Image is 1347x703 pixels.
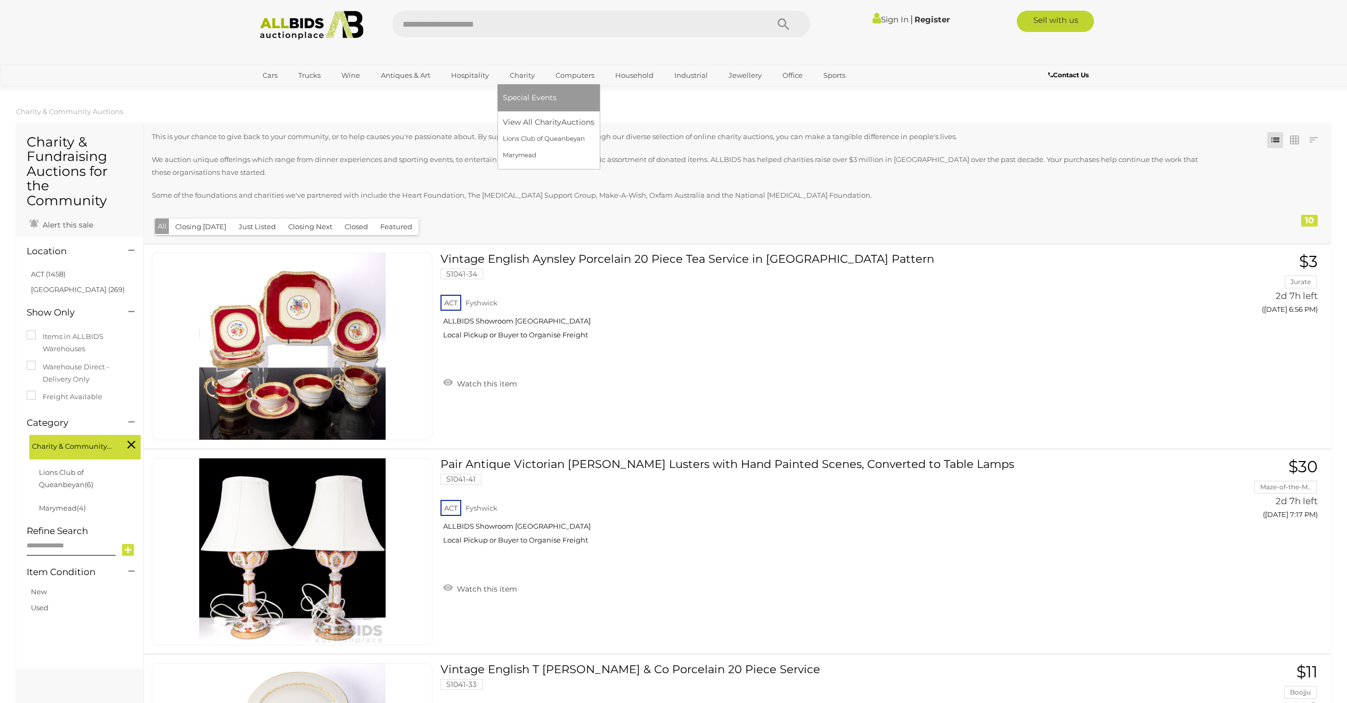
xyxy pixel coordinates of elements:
label: Items in ALLBIDS Warehouses [27,330,133,355]
p: This is your chance to give back to your community, or to help causes you're passionate about. By... [152,131,1218,143]
a: Charity & Community Auctions [16,107,123,116]
a: Household [608,67,660,84]
h4: Item Condition [27,567,112,577]
span: $11 [1296,662,1318,682]
h4: Category [27,418,112,428]
img: Allbids.com.au [254,11,370,40]
a: Lions Club of Queanbeyan(6) [39,468,93,489]
button: Closing Next [282,219,339,235]
a: New [31,587,47,596]
button: Closing [DATE] [169,219,233,235]
a: $3 Jurate 2d 7h left ([DATE] 6:56 PM) [1141,253,1321,319]
a: Jewellery [722,67,769,84]
a: Computers [549,67,601,84]
img: 51041-41a.jpg [199,458,386,645]
span: Watch this item [454,584,517,594]
h4: Refine Search [27,526,141,536]
a: Vintage English Aynsley Porcelain 20 Piece Tea Service in [GEOGRAPHIC_DATA] Pattern 51041-34 ACT ... [448,253,1125,348]
span: Alert this sale [40,220,93,230]
a: Marymead(4) [39,504,86,512]
span: | [910,13,913,25]
span: $3 [1299,252,1318,271]
a: Watch this item [440,580,520,596]
p: Some of the foundations and charities we've partnered with include the Heart Foundation, The [MED... [152,189,1218,201]
a: Cars [256,67,284,84]
a: $30 Maze-of-the-M.. 2d 7h left ([DATE] 7:17 PM) [1141,458,1321,524]
a: Pair Antique Victorian [PERSON_NAME] Lusters with Hand Painted Scenes, Converted to Table Lamps 5... [448,458,1125,553]
div: 10 [1301,215,1318,227]
a: ACT (1458) [31,270,66,278]
a: [GEOGRAPHIC_DATA] (269) [31,285,125,294]
a: Sign In [872,14,909,25]
span: (6) [85,480,93,489]
p: We auction unique offerings which range from dinner experiences and sporting events, to entertain... [152,153,1218,179]
b: Contact Us [1048,71,1089,79]
a: Hospitality [444,67,496,84]
a: Charity [503,67,542,84]
button: Just Listed [232,219,282,235]
button: All [155,219,169,234]
button: Closed [338,219,374,235]
a: Contact Us [1048,69,1091,81]
button: Search [757,11,810,37]
a: [GEOGRAPHIC_DATA] [256,84,345,102]
span: Watch this item [454,379,517,389]
img: 51041-34a.jpg [199,253,386,440]
button: Featured [374,219,419,235]
span: $30 [1288,457,1318,476]
a: Used [31,603,48,612]
h4: Location [27,246,112,256]
a: Antiques & Art [374,67,437,84]
a: Alert this sale [27,216,96,232]
a: Register [915,14,950,25]
label: Warehouse Direct - Delivery Only [27,361,133,386]
a: Sell with us [1017,11,1094,32]
span: (4) [77,504,86,512]
a: Watch this item [440,375,520,391]
h4: Show Only [27,308,112,318]
h1: Charity & Fundraising Auctions for the Community [27,135,133,208]
label: Freight Available [27,391,102,403]
a: Industrial [667,67,715,84]
span: Charity & Community Auctions [32,438,112,452]
a: Sports [817,67,852,84]
a: Wine [334,67,367,84]
a: Trucks [291,67,328,84]
a: Office [775,67,810,84]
